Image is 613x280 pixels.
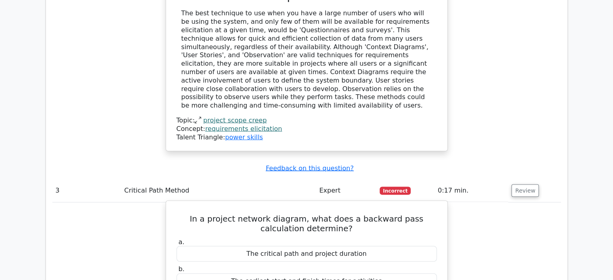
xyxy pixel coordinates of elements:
div: Talent Triangle: [177,116,437,141]
div: Topic: [177,116,437,124]
a: project scope creep [203,116,267,124]
td: 0:17 min. [434,179,508,202]
span: Incorrect [380,187,411,195]
span: a. [179,238,185,245]
div: The critical path and project duration [177,246,437,261]
td: Critical Path Method [121,179,316,202]
div: The best technique to use when you have a large number of users who will be using the system, and... [181,9,432,110]
div: Concept: [177,124,437,133]
td: Expert [316,179,376,202]
a: power skills [225,133,263,141]
td: 3 [52,179,121,202]
a: Feedback on this question? [266,164,353,172]
span: b. [179,265,185,272]
button: Review [511,184,539,197]
a: requirements elicitation [205,124,282,132]
h5: In a project network diagram, what does a backward pass calculation determine? [176,214,438,233]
